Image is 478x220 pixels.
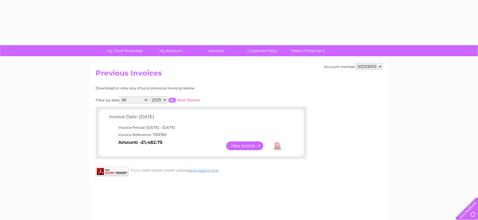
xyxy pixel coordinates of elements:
a: Services [192,45,241,56]
a: Make A Payment [283,45,333,56]
b: Amount: -£1,482.75 [118,140,163,145]
div: Account number [324,63,383,70]
a: Customer Help [237,45,287,56]
a: View [226,141,271,150]
div: Filter by date [96,96,254,104]
td: Invoice Date: [DATE] [108,113,284,124]
a: Most Recent [177,98,200,102]
td: Invoice Reference: 7313760 [108,131,284,138]
div: Download or view any of your previous invoices below. [96,86,254,90]
td: Invoice Period: [DATE] - [DATE] [108,124,284,131]
a: Download [274,141,281,150]
a: download it now [188,168,219,172]
div: If you need adobe reader please . [96,167,307,172]
a: My Clear Business [100,45,150,56]
a: My Account [146,45,195,56]
h2: Previous Invoices [96,69,383,80]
